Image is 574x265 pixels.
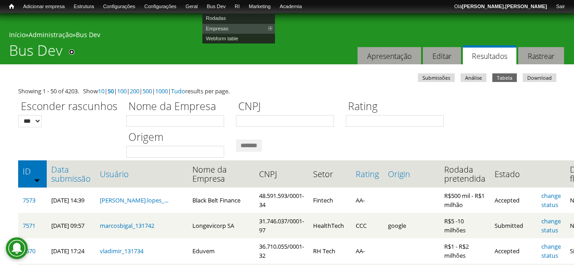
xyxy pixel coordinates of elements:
[490,188,537,213] td: Accepted
[155,87,168,95] a: 1000
[18,99,120,115] label: Esconder rascunhos
[541,217,561,234] a: change status
[490,160,537,188] th: Estado
[358,47,421,65] a: Apresentação
[188,238,255,264] td: Eduvem
[255,238,309,264] td: 36.710.055/0001-32
[9,30,25,39] a: Início
[351,188,383,213] td: AA-
[126,99,230,115] label: Nome da Empresa
[255,160,309,188] th: CNPJ
[23,222,35,230] a: 7571
[51,165,91,183] a: Data submissão
[9,30,565,42] div: » »
[34,177,40,183] img: ordem crescente
[450,2,551,11] a: Olá[PERSON_NAME].[PERSON_NAME]
[356,169,379,178] a: Rating
[309,188,351,213] td: Fintech
[440,188,490,213] td: R$500 mil - R$1 milhão
[98,2,140,11] a: Configurações
[188,160,255,188] th: Nome da Empresa
[541,242,561,260] a: change status
[388,169,435,178] a: Origin
[100,169,183,178] a: Usuário
[275,2,306,11] a: Academia
[236,99,340,115] label: CNPJ
[5,2,19,11] a: Início
[126,130,230,146] label: Origem
[98,87,104,95] a: 10
[255,188,309,213] td: 48.591.593/0001-34
[309,213,351,238] td: HealthTech
[181,2,202,11] a: Geral
[440,160,490,188] th: Rodada pretendida
[490,238,537,264] td: Accepted
[171,87,185,95] a: Tudo
[47,238,95,264] td: [DATE] 17:24
[29,30,73,39] a: Administração
[76,30,100,39] a: Bus Dev
[188,188,255,213] td: Black Belt Finance
[551,2,569,11] a: Sair
[108,87,114,95] a: 50
[492,73,517,82] a: Tabela
[440,213,490,238] td: R$5 -10 milhões
[100,222,154,230] a: marcosbigal_131742
[490,213,537,238] td: Submitted
[188,213,255,238] td: Longevicorp SA
[351,238,383,264] td: AA-
[19,2,69,11] a: Adicionar empresa
[523,73,556,82] a: Download
[142,87,152,95] a: 500
[130,87,139,95] a: 200
[202,2,231,11] a: Bus Dev
[309,238,351,264] td: RH Tech
[518,47,564,65] a: Rastrear
[47,188,95,213] td: [DATE] 14:39
[244,2,275,11] a: Marketing
[140,2,181,11] a: Configurações
[117,87,127,95] a: 100
[100,247,143,255] a: vladimir_131734
[351,213,383,238] td: CCC
[23,167,42,176] a: ID
[23,196,35,204] a: 7573
[418,73,455,82] a: Submissões
[230,2,244,11] a: RI
[69,2,99,11] a: Estrutura
[309,160,351,188] th: Setor
[462,4,547,9] strong: [PERSON_NAME].[PERSON_NAME]
[47,213,95,238] td: [DATE] 09:57
[440,238,490,264] td: R$1 - R$2 milhões
[23,247,35,255] a: 7570
[423,47,461,65] a: Editar
[9,3,14,10] span: Início
[255,213,309,238] td: 31.746.037/0001-97
[461,73,486,82] a: Análise
[346,99,450,115] label: Rating
[463,45,516,65] a: Resultados
[541,192,561,209] a: change status
[383,213,440,238] td: google
[100,196,168,204] a: [PERSON_NAME].lopes_...
[9,42,63,64] h1: Bus Dev
[18,87,556,96] div: Showing 1 - 50 of 4203. Show | | | | | | results per page.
